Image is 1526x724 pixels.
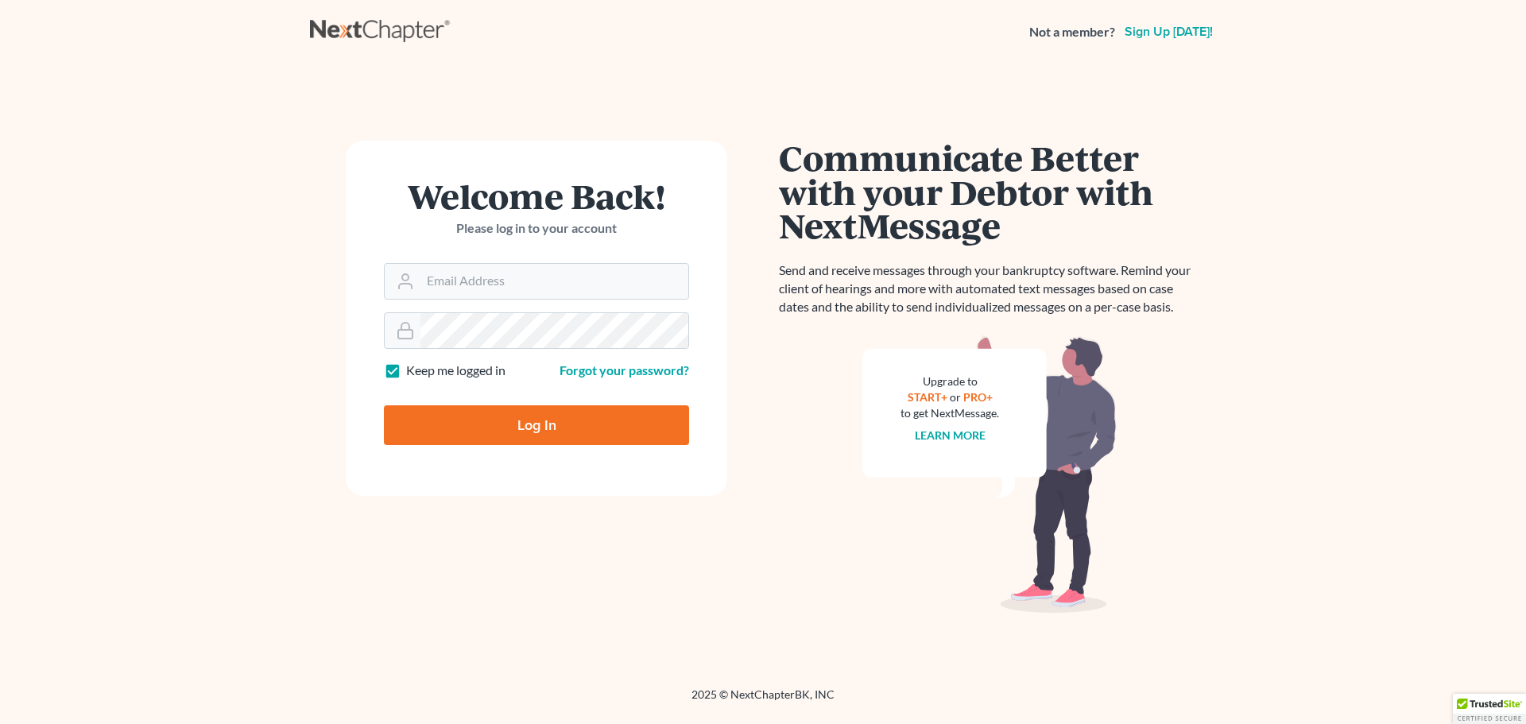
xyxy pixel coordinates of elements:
[963,390,993,404] a: PRO+
[900,374,999,389] div: Upgrade to
[420,264,688,299] input: Email Address
[915,428,986,442] a: Learn more
[908,390,947,404] a: START+
[384,219,689,238] p: Please log in to your account
[1453,694,1526,724] div: TrustedSite Certified
[310,687,1216,715] div: 2025 © NextChapterBK, INC
[406,362,505,380] label: Keep me logged in
[560,362,689,377] a: Forgot your password?
[384,405,689,445] input: Log In
[900,405,999,421] div: to get NextMessage.
[862,335,1117,614] img: nextmessage_bg-59042aed3d76b12b5cd301f8e5b87938c9018125f34e5fa2b7a6b67550977c72.svg
[1121,25,1216,38] a: Sign up [DATE]!
[384,179,689,213] h1: Welcome Back!
[1029,23,1115,41] strong: Not a member?
[779,141,1200,242] h1: Communicate Better with your Debtor with NextMessage
[950,390,961,404] span: or
[779,261,1200,316] p: Send and receive messages through your bankruptcy software. Remind your client of hearings and mo...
